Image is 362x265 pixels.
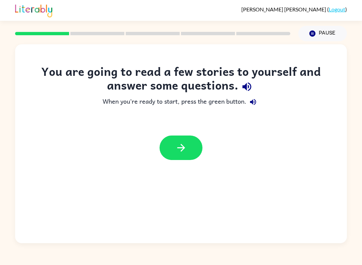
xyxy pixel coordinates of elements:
[329,6,345,12] a: Logout
[241,6,327,12] span: [PERSON_NAME] [PERSON_NAME]
[15,3,52,17] img: Literably
[241,6,347,12] div: ( )
[298,26,347,41] button: Pause
[28,95,334,109] div: When you're ready to start, press the green button.
[28,64,334,95] div: You are going to read a few stories to yourself and answer some questions.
